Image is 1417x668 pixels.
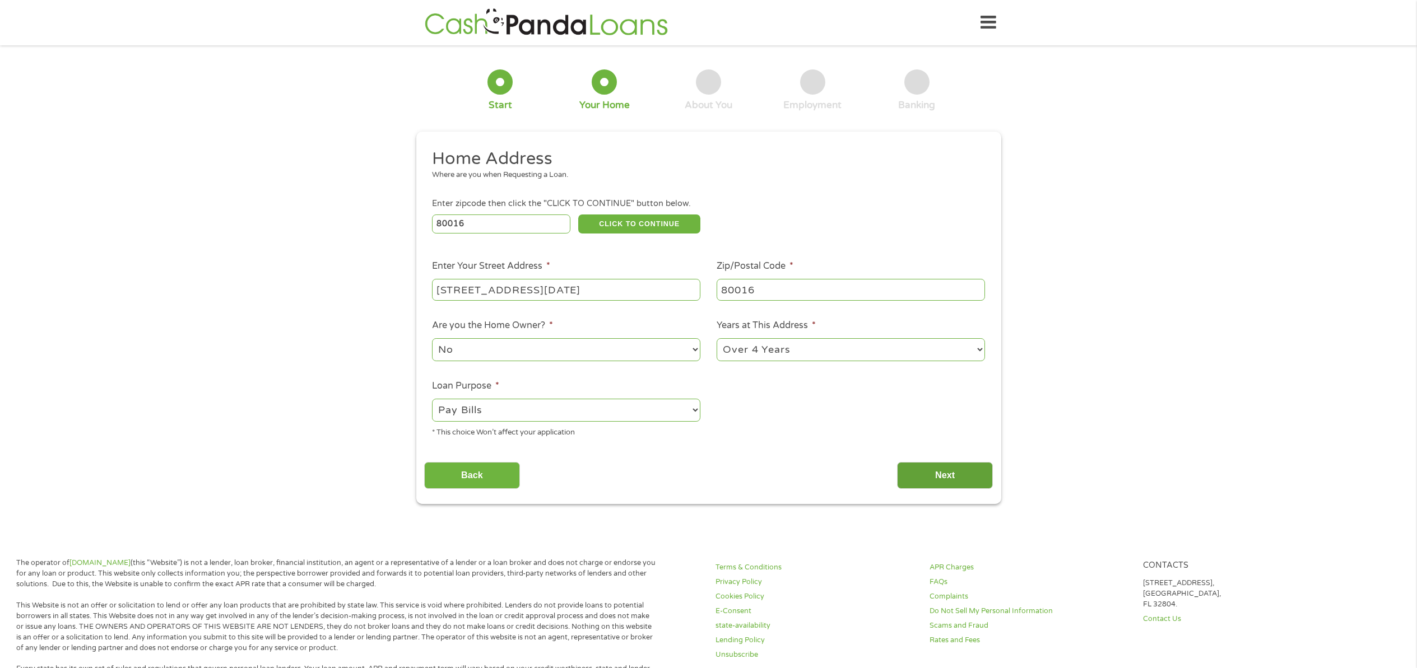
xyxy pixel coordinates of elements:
a: Do Not Sell My Personal Information [930,606,1130,616]
a: FAQs [930,577,1130,587]
label: Loan Purpose [432,380,499,392]
h2: Home Address [432,148,977,170]
label: Enter Your Street Address [432,260,550,272]
label: Zip/Postal Code [717,260,793,272]
p: The operator of (this “Website”) is not a lender, loan broker, financial institution, an agent or... [16,558,658,590]
div: Start [489,99,512,111]
a: Privacy Policy [716,577,916,587]
div: Employment [783,99,842,111]
p: This Website is not an offer or solicitation to lend or offer any loan products that are prohibit... [16,600,658,653]
button: CLICK TO CONTINUE [578,214,700,233]
a: E-Consent [716,606,916,616]
input: Back [424,462,520,489]
a: APR Charges [930,562,1130,573]
a: Terms & Conditions [716,562,916,573]
div: Enter zipcode then click the "CLICK TO CONTINUE" button below. [432,198,984,210]
input: 1 Main Street [432,279,700,300]
a: Contact Us [1143,614,1344,624]
div: Your Home [579,99,630,111]
label: Are you the Home Owner? [432,320,553,331]
input: Enter Zipcode (e.g 01510) [432,214,570,233]
div: Banking [898,99,935,111]
a: [DOMAIN_NAME] [69,558,131,567]
div: About You [685,99,732,111]
a: Rates and Fees [930,635,1130,646]
a: state-availability [716,620,916,631]
h4: Contacts [1143,560,1344,571]
input: Next [897,462,993,489]
label: Years at This Address [717,320,816,331]
a: Lending Policy [716,635,916,646]
p: [STREET_ADDRESS], [GEOGRAPHIC_DATA], FL 32804. [1143,578,1344,610]
img: GetLoanNow Logo [421,7,671,39]
div: Where are you when Requesting a Loan. [432,170,977,181]
div: * This choice Won’t affect your application [432,423,700,438]
a: Complaints [930,591,1130,602]
a: Unsubscribe [716,650,916,660]
a: Scams and Fraud [930,620,1130,631]
a: Cookies Policy [716,591,916,602]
